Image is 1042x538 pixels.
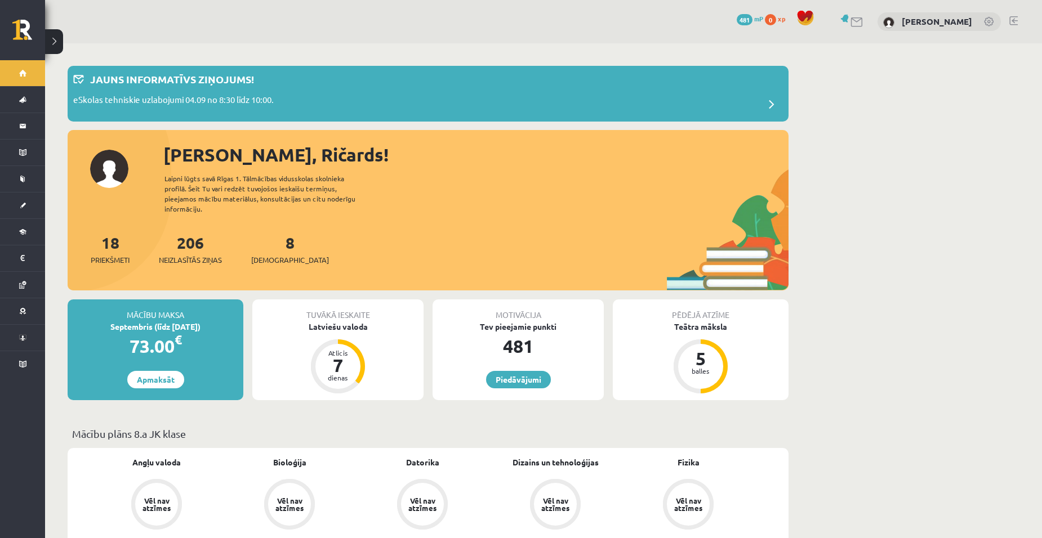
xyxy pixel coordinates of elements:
a: Rīgas 1. Tālmācības vidusskola [12,20,45,48]
span: xp [778,14,785,23]
span: € [175,331,182,348]
div: Latviešu valoda [252,321,424,333]
a: Dizains un tehnoloģijas [513,456,599,468]
div: Septembris (līdz [DATE]) [68,321,243,333]
div: Laipni lūgts savā Rīgas 1. Tālmācības vidusskolas skolnieka profilā. Šeit Tu vari redzēt tuvojošo... [164,173,375,214]
span: 481 [737,14,752,25]
a: 481 mP [737,14,763,23]
a: 18Priekšmeti [91,232,130,266]
p: Mācību plāns 8.a JK klase [72,426,784,441]
a: Vēl nav atzīmes [90,479,223,532]
a: Datorika [406,456,439,468]
div: Pēdējā atzīme [613,299,789,321]
span: [DEMOGRAPHIC_DATA] [251,254,329,266]
div: 481 [433,333,604,360]
p: eSkolas tehniskie uzlabojumi 04.09 no 8:30 līdz 10:00. [73,93,274,109]
div: 73.00 [68,333,243,360]
span: Priekšmeti [91,254,130,266]
div: balles [684,367,718,374]
div: Tuvākā ieskaite [252,299,424,321]
a: Apmaksāt [127,371,184,388]
div: Vēl nav atzīmes [274,497,305,512]
a: Teātra māksla 5 balles [613,321,789,395]
div: Teātra māksla [613,321,789,333]
a: Vēl nav atzīmes [223,479,356,532]
img: Ričards Kalniņš [883,17,894,28]
a: 206Neizlasītās ziņas [159,232,222,266]
a: Bioloģija [273,456,306,468]
div: Vēl nav atzīmes [141,497,172,512]
span: Neizlasītās ziņas [159,254,222,266]
a: Latviešu valoda Atlicis 7 dienas [252,321,424,395]
a: Angļu valoda [132,456,181,468]
a: 0 xp [765,14,791,23]
div: dienas [321,374,355,381]
div: Atlicis [321,349,355,356]
div: Motivācija [433,299,604,321]
a: Vēl nav atzīmes [356,479,489,532]
div: Mācību maksa [68,299,243,321]
span: 0 [765,14,776,25]
div: 5 [684,349,718,367]
div: 7 [321,356,355,374]
div: [PERSON_NAME], Ričards! [163,141,789,168]
div: Vēl nav atzīmes [673,497,704,512]
div: Vēl nav atzīmes [407,497,438,512]
div: Vēl nav atzīmes [540,497,571,512]
div: Tev pieejamie punkti [433,321,604,333]
a: 8[DEMOGRAPHIC_DATA] [251,232,329,266]
a: [PERSON_NAME] [902,16,972,27]
span: mP [754,14,763,23]
a: Vēl nav atzīmes [622,479,755,532]
a: Jauns informatīvs ziņojums! eSkolas tehniskie uzlabojumi 04.09 no 8:30 līdz 10:00. [73,71,783,116]
p: Jauns informatīvs ziņojums! [90,71,254,87]
a: Vēl nav atzīmes [489,479,622,532]
a: Piedāvājumi [486,371,551,388]
a: Fizika [678,456,700,468]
